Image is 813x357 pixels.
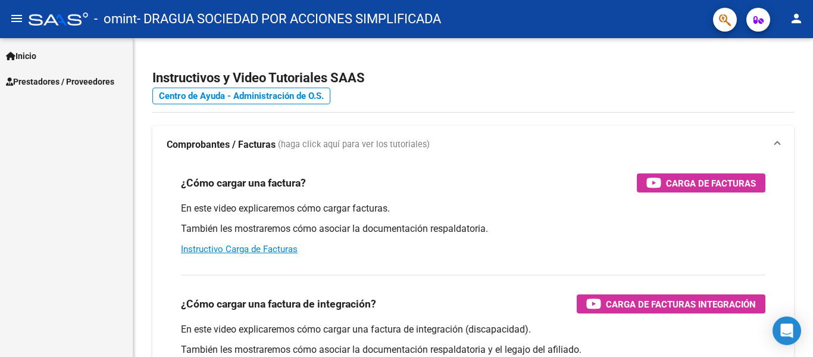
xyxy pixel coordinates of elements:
[152,67,794,89] h2: Instructivos y Video Tutoriales SAAS
[152,126,794,164] mat-expansion-panel-header: Comprobantes / Facturas (haga click aquí para ver los tutoriales)
[181,244,298,254] a: Instructivo Carga de Facturas
[10,11,24,26] mat-icon: menu
[637,173,765,193] button: Carga de Facturas
[181,323,765,336] p: En este video explicaremos cómo cargar una factura de integración (discapacidad).
[789,11,803,26] mat-icon: person
[167,138,276,151] strong: Comprobantes / Facturas
[137,6,441,32] span: - DRAGUA SOCIEDAD POR ACCIONES SIMPLIFICADA
[6,49,36,63] span: Inicio
[6,75,114,88] span: Prestadores / Proveedores
[181,175,306,191] h3: ¿Cómo cargar una factura?
[181,222,765,235] p: También les mostraremos cómo asociar la documentación respaldatoria.
[606,297,756,312] span: Carga de Facturas Integración
[666,176,756,191] span: Carga de Facturas
[181,202,765,215] p: En este video explicaremos cómo cargar facturas.
[577,294,765,313] button: Carga de Facturas Integración
[94,6,137,32] span: - omint
[278,138,430,151] span: (haga click aquí para ver los tutoriales)
[152,88,330,104] a: Centro de Ayuda - Administración de O.S.
[773,316,801,345] div: Open Intercom Messenger
[181,343,765,356] p: También les mostraremos cómo asociar la documentación respaldatoria y el legajo del afiliado.
[181,296,376,312] h3: ¿Cómo cargar una factura de integración?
